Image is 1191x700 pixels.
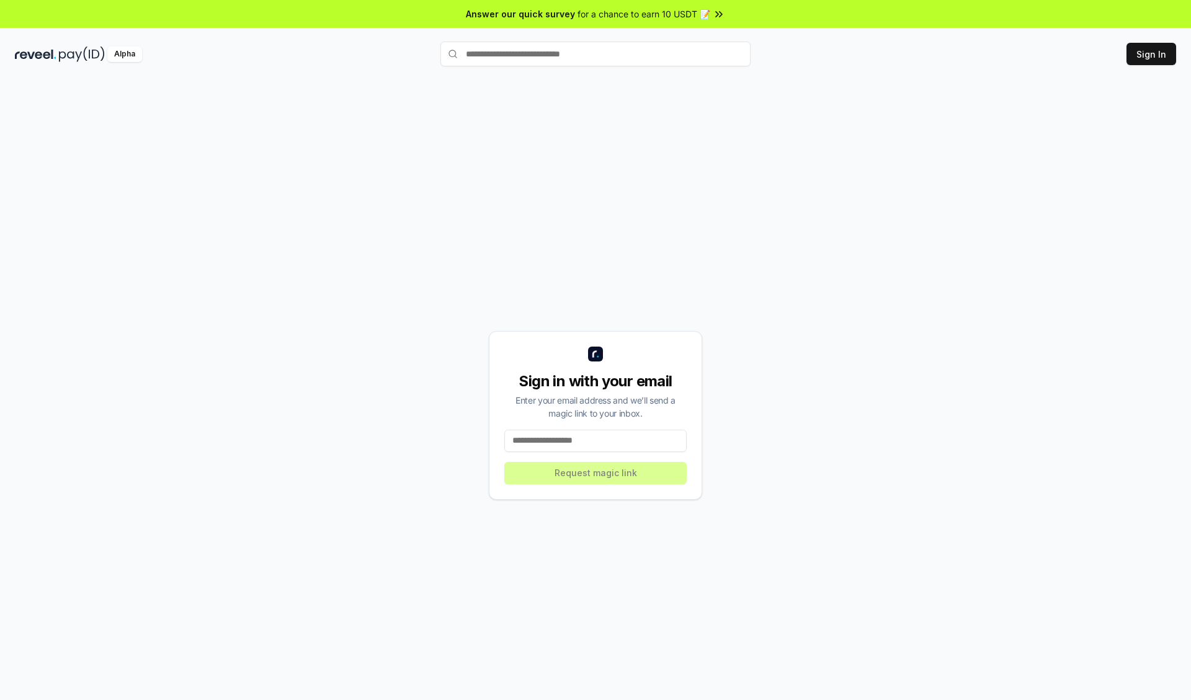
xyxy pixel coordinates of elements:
img: pay_id [59,47,105,62]
img: reveel_dark [15,47,56,62]
div: Alpha [107,47,142,62]
div: Enter your email address and we’ll send a magic link to your inbox. [504,394,687,420]
div: Sign in with your email [504,371,687,391]
span: Answer our quick survey [466,7,575,20]
button: Sign In [1126,43,1176,65]
img: logo_small [588,347,603,361]
span: for a chance to earn 10 USDT 📝 [578,7,710,20]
